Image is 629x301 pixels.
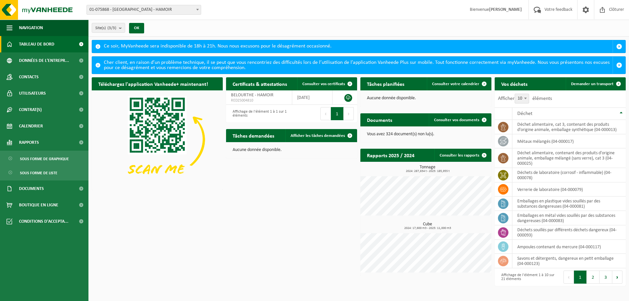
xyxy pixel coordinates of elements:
button: 3 [600,271,612,284]
span: Conditions d'accepta... [19,213,68,230]
span: Navigation [19,20,43,36]
button: Previous [320,107,331,120]
span: Consulter vos documents [434,118,479,122]
span: 2024: 17,600 m3 - 2025: 11,000 m3 [364,227,491,230]
span: Déchet [517,111,532,116]
p: Aucune donnée disponible. [233,148,351,152]
a: Demander un transport [566,77,625,90]
h2: Téléchargez l'application Vanheede+ maintenant! [92,77,215,90]
span: Calendrier [19,118,43,134]
span: Site(s) [95,23,116,33]
img: Download de VHEPlus App [92,90,223,189]
td: métaux mélangés (04-000017) [512,134,626,148]
h3: Cube [364,222,491,230]
td: déchets de laboratoire (corrosif - inflammable) (04-000078) [512,168,626,182]
div: Affichage de l'élément 1 à 10 sur 21 éléments [498,270,557,284]
span: Documents [19,180,44,197]
td: déchet alimentaire, cat 3, contenant des produits d'origine animale, emballage synthétique (04-00... [512,120,626,134]
p: Aucune donnée disponible. [367,96,485,101]
span: 2024: 287,834 t - 2025: 185,955 t [364,170,491,173]
span: Afficher les tâches demandées [291,134,345,138]
a: Sous forme de graphique [2,152,87,165]
button: 2 [587,271,600,284]
td: déchet alimentaire, contenant des produits d'origine animale, emballage mélangé (sans verre), cat... [512,148,626,168]
h3: Tonnage [364,165,491,173]
h2: Documents [360,113,399,126]
span: Contacts [19,69,39,85]
h2: Tâches demandées [226,129,281,142]
h2: Vos déchets [495,77,534,90]
span: Demander un transport [571,82,614,86]
span: Rapports [19,134,39,151]
span: 10 [515,94,529,103]
span: Sous forme de liste [20,167,57,179]
span: Boutique en ligne [19,197,58,213]
a: Consulter vos certificats [297,77,356,90]
span: Tableau de bord [19,36,54,52]
h2: Tâches planifiées [360,77,411,90]
span: Utilisateurs [19,85,46,102]
div: Affichage de l'élément 1 à 1 sur 1 éléments [229,106,288,121]
td: ampoules contenant du mercure (04-000117) [512,240,626,254]
div: Ce soir, MyVanheede sera indisponible de 18h à 21h. Nous nous excusons pour le désagrément occasi... [104,40,613,53]
td: savons et détergents, dangereux en petit emballage (04-000123) [512,254,626,268]
span: BELOURTHE - HAMOIR [231,93,274,98]
td: déchets souillés par différents déchets dangereux (04-000093) [512,225,626,240]
a: Consulter les rapports [434,149,491,162]
td: emballages en plastique vides souillés par des substances dangereuses (04-000081) [512,197,626,211]
h2: Certificats & attestations [226,77,294,90]
td: [DATE] [292,90,333,105]
strong: [PERSON_NAME] [489,7,522,12]
span: Consulter votre calendrier [432,82,479,86]
button: Next [612,271,622,284]
button: 1 [331,107,344,120]
button: OK [129,23,144,33]
a: Sous forme de liste [2,166,87,179]
a: Consulter votre calendrier [427,77,491,90]
span: Données de l'entrepr... [19,52,69,69]
h2: Rapports 2025 / 2024 [360,149,421,161]
p: Vous avez 324 document(s) non lu(s). [367,132,485,137]
count: (3/3) [107,26,116,30]
button: 1 [574,271,587,284]
button: Previous [563,271,574,284]
span: Sous forme de graphique [20,153,69,165]
td: verrerie de laboratoire (04-000079) [512,182,626,197]
a: Afficher les tâches demandées [285,129,356,142]
td: emballages en métal vides souillés par des substances dangereuses (04-000083) [512,211,626,225]
span: Consulter vos certificats [302,82,345,86]
button: Site(s)(3/3) [92,23,125,33]
span: 01-075868 - BELOURTHE - HAMOIR [86,5,201,15]
span: Contrat(s) [19,102,42,118]
button: Next [344,107,354,120]
div: Cher client, en raison d’un problème technique, il se peut que vous rencontriez des difficultés l... [104,57,613,74]
a: Consulter vos documents [429,113,491,126]
label: Afficher éléments [498,96,552,101]
span: RED25004810 [231,98,287,103]
span: 01-075868 - BELOURTHE - HAMOIR [87,5,201,14]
